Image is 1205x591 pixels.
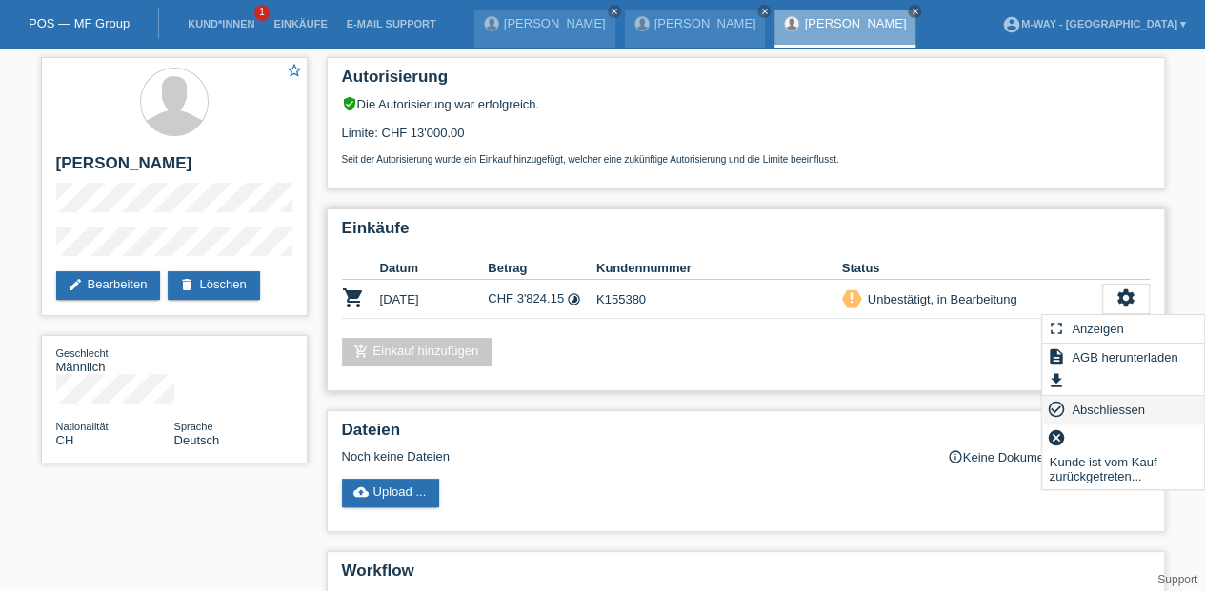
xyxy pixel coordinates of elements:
[342,219,1150,247] h2: Einkäufe
[567,292,581,306] i: Fixe Raten (24 Raten)
[342,479,440,507] a: cloud_uploadUpload ...
[342,111,1150,165] div: Limite: CHF 13'000.00
[1069,345,1180,368] span: AGB herunterladen
[488,257,596,280] th: Betrag
[342,561,1150,590] h2: Workflow
[342,96,357,111] i: verified_user
[757,5,771,18] a: close
[174,433,220,447] span: Deutsch
[1157,573,1197,586] a: Support
[342,338,492,366] a: add_shopping_cartEinkauf hinzufügen
[342,68,1150,96] h2: Autorisierung
[1115,287,1136,308] i: settings
[948,449,963,464] i: info_outline
[862,289,1017,309] div: Unbestätigt, in Bearbeitung
[342,96,1150,111] div: Die Autorisierung war erfolgreich.
[654,16,756,30] a: [PERSON_NAME]
[1002,15,1021,34] i: account_circle
[759,7,769,16] i: close
[342,286,365,309] i: POSP00026869
[29,16,130,30] a: POS — MF Group
[337,18,446,30] a: E-Mail Support
[1047,347,1066,366] i: description
[286,62,303,82] a: star_border
[1047,371,1066,390] i: get_app
[168,271,259,300] a: deleteLöschen
[596,280,842,319] td: K155380
[380,280,489,319] td: [DATE]
[353,484,369,500] i: cloud_upload
[948,449,1150,464] div: Keine Dokumente notwendig
[56,421,109,432] span: Nationalität
[353,344,369,359] i: add_shopping_cart
[504,16,606,30] a: [PERSON_NAME]
[56,433,74,447] span: Schweiz
[264,18,336,30] a: Einkäufe
[68,277,83,292] i: edit
[608,5,621,18] a: close
[286,62,303,79] i: star_border
[342,449,924,463] div: Noch keine Dateien
[179,277,194,292] i: delete
[1069,317,1126,340] span: Anzeigen
[178,18,264,30] a: Kund*innen
[174,421,213,432] span: Sprache
[56,271,161,300] a: editBearbeiten
[56,345,174,374] div: Männlich
[342,421,1150,449] h2: Dateien
[488,280,596,319] td: CHF 3'824.15
[56,154,292,183] h2: [PERSON_NAME]
[842,257,1102,280] th: Status
[993,18,1195,30] a: account_circlem-way - [GEOGRAPHIC_DATA] ▾
[342,154,1150,165] p: Seit der Autorisierung wurde ein Einkauf hinzugefügt, welcher eine zukünftige Autorisierung und d...
[908,5,921,18] a: close
[804,16,906,30] a: [PERSON_NAME]
[56,347,109,359] span: Geschlecht
[845,291,858,305] i: priority_high
[380,257,489,280] th: Datum
[596,257,842,280] th: Kundennummer
[910,7,919,16] i: close
[610,7,619,16] i: close
[1047,319,1066,338] i: fullscreen
[254,5,270,21] span: 1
